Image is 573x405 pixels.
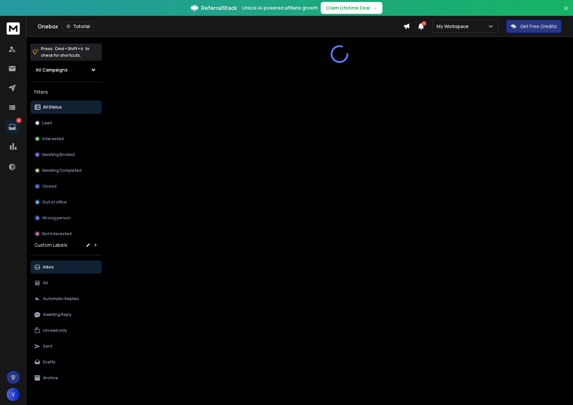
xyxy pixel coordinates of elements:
button: All Campaigns [30,63,102,77]
button: Inbox [30,261,102,274]
p: Not Interested [42,231,72,236]
button: Close banner [562,4,570,20]
button: Get Free Credits [506,20,561,33]
button: Meeting Completed [30,164,102,177]
button: Sent [30,340,102,353]
p: Unlock AI-powered affiliate growth [242,5,318,11]
p: Wrong person [42,215,71,221]
button: Interested [30,132,102,145]
button: Lead [30,116,102,130]
button: Drafts [30,356,102,369]
p: Awaiting Reply [43,312,72,317]
p: Closed [42,184,56,189]
button: Meeting Booked [30,148,102,161]
a: 9 [6,120,19,134]
button: V [7,388,20,401]
p: Archive [43,375,58,381]
span: → [373,5,377,11]
h3: Filters [30,87,102,97]
button: Tutorial [62,22,94,31]
button: Out of office [30,196,102,209]
span: 11 [422,21,426,26]
p: Out of office [42,200,67,205]
p: Lead [42,120,52,126]
p: Automatic Replies [43,296,79,301]
span: ReferralStack [201,4,237,12]
p: Inbox [43,265,54,270]
p: My Workspace [437,23,471,30]
span: Cmd + Shift + k [54,45,84,52]
p: Drafts [43,359,55,365]
div: Onebox [38,22,403,31]
button: Unread only [30,324,102,337]
button: Closed [30,180,102,193]
p: Interested [42,136,64,141]
button: Awaiting Reply [30,308,102,321]
h1: All Campaigns [36,67,68,73]
button: Claim Lifetime Deal→ [321,2,382,14]
button: Wrong person [30,211,102,225]
button: All [30,276,102,290]
p: Sent [43,344,53,349]
p: All Status [43,105,62,110]
p: Press to check for shortcuts. [41,46,90,59]
p: Unread only [43,328,67,333]
button: All Status [30,101,102,114]
p: Get Free Credits [520,23,557,30]
button: Not Interested [30,227,102,240]
button: Automatic Replies [30,292,102,305]
h3: Custom Labels [34,242,67,248]
p: All [43,280,48,286]
p: 9 [16,118,21,123]
p: Meeting Booked [42,152,75,157]
p: Meeting Completed [42,168,82,173]
button: Archive [30,371,102,385]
